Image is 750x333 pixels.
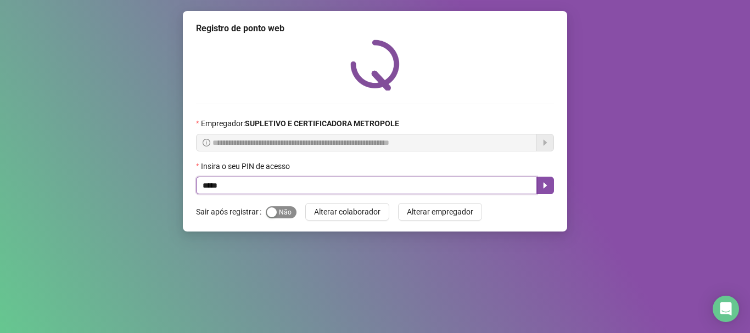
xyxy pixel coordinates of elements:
[203,139,210,146] span: info-circle
[407,206,473,218] span: Alterar empregador
[196,203,266,221] label: Sair após registrar
[713,296,739,322] div: Open Intercom Messenger
[201,117,399,129] span: Empregador :
[314,206,380,218] span: Alterar colaborador
[245,119,399,128] strong: SUPLETIVO E CERTIFICADORA METROPOLE
[305,203,389,221] button: Alterar colaborador
[541,181,550,190] span: caret-right
[196,22,554,35] div: Registro de ponto web
[350,39,400,91] img: QRPoint
[398,203,482,221] button: Alterar empregador
[196,160,297,172] label: Insira o seu PIN de acesso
